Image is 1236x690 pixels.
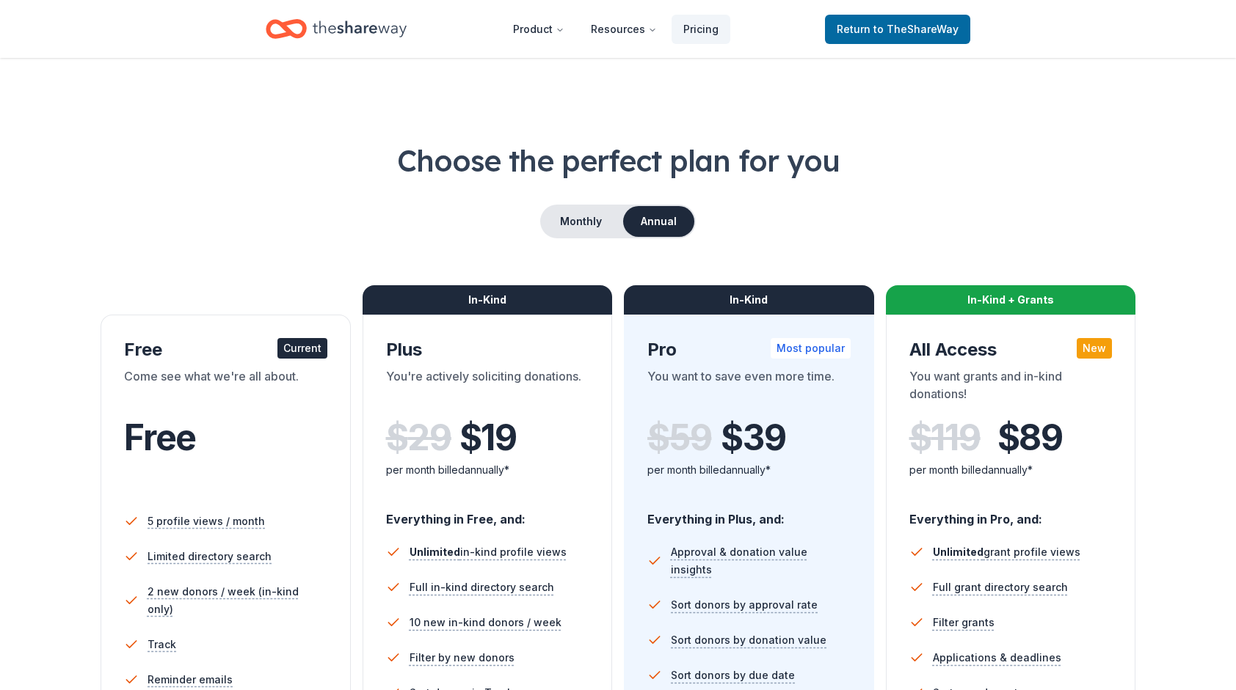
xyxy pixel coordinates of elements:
nav: Main [501,12,730,46]
div: Current [277,338,327,359]
span: $ 39 [721,417,785,458]
span: to TheShareWay [873,23,959,35]
div: New [1077,338,1112,359]
button: Monthly [542,206,620,237]
span: Unlimited [410,546,460,558]
span: $ 89 [997,417,1063,458]
div: In-Kind + Grants [886,285,1136,315]
span: Applications & deadlines [933,649,1061,667]
div: Most popular [771,338,851,359]
h1: Choose the perfect plan for you [59,140,1177,181]
button: Product [501,15,576,44]
span: Return [837,21,959,38]
a: Home [266,12,407,46]
span: Track [148,636,176,653]
span: 10 new in-kind donors / week [410,614,561,631]
a: Returnto TheShareWay [825,15,970,44]
span: Sort donors by approval rate [671,596,818,614]
div: Free [124,338,327,361]
div: You want grants and in-kind donations! [909,367,1113,408]
button: Resources [579,15,669,44]
a: Pricing [672,15,730,44]
div: per month billed annually* [647,461,851,479]
div: Plus [386,338,589,361]
div: All Access [909,338,1113,361]
span: 2 new donors / week (in-kind only) [148,583,327,618]
span: 5 profile views / month [148,513,265,530]
span: Full in-kind directory search [410,579,554,596]
div: Everything in Pro, and: [909,498,1113,529]
div: You want to save even more time. [647,367,851,408]
div: per month billed annually* [909,461,1113,479]
span: Full grant directory search [933,579,1068,596]
span: Unlimited [933,546,984,558]
div: Come see what we're all about. [124,367,327,408]
span: $ 19 [459,417,517,458]
div: Everything in Free, and: [386,498,589,529]
span: in-kind profile views [410,546,567,558]
span: Limited directory search [148,548,272,565]
span: Sort donors by donation value [671,631,826,649]
span: Sort donors by due date [671,667,795,684]
span: Filter grants [933,614,995,631]
div: per month billed annually* [386,461,589,479]
span: grant profile views [933,546,1080,558]
span: Free [124,416,196,459]
button: Annual [623,206,694,237]
div: Everything in Plus, and: [647,498,851,529]
span: Reminder emails [148,671,233,689]
div: You're actively soliciting donations. [386,367,589,408]
div: In-Kind [624,285,874,315]
span: Approval & donation value insights [671,543,851,579]
div: Pro [647,338,851,361]
span: Filter by new donors [410,649,515,667]
div: In-Kind [363,285,613,315]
